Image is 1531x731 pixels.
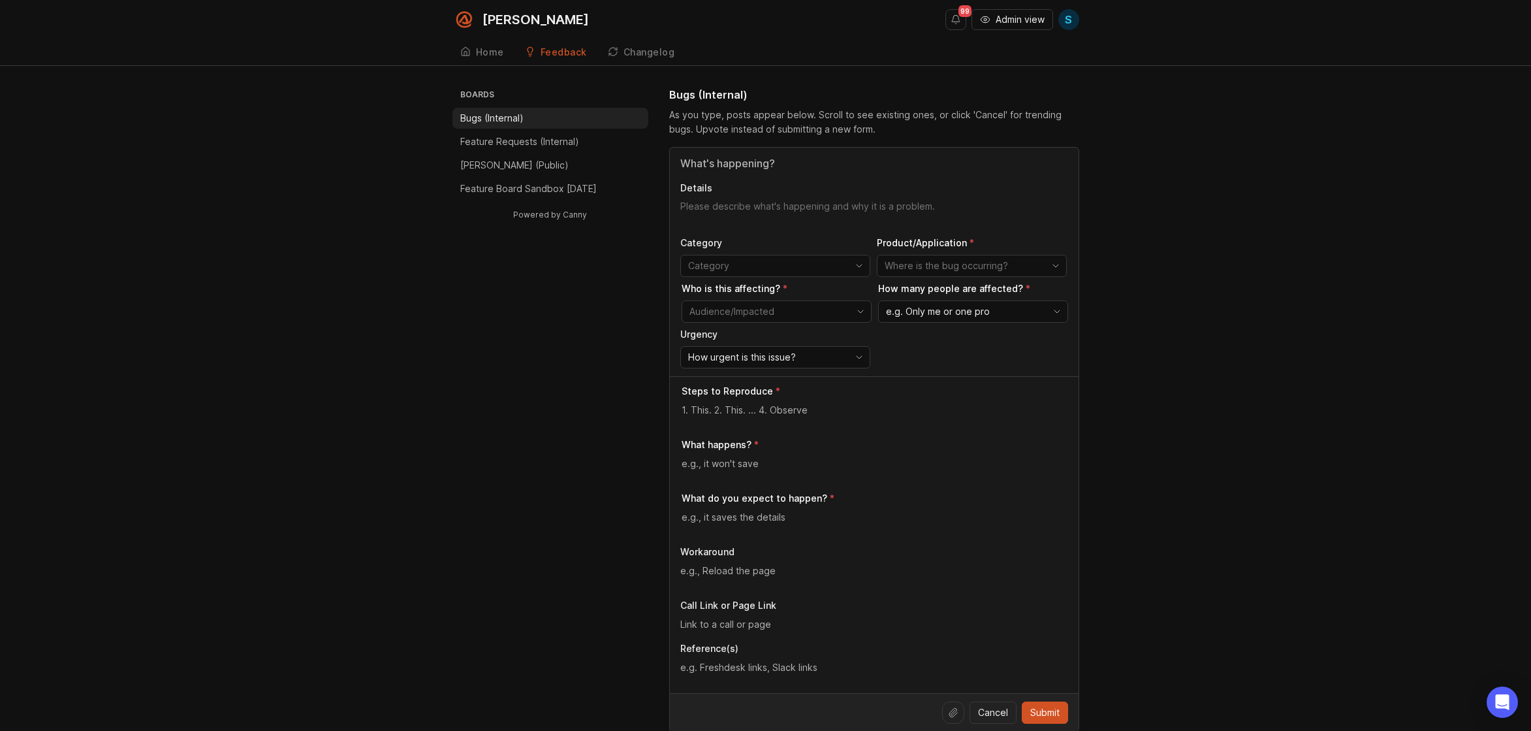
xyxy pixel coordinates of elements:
[1047,306,1067,317] svg: toggle icon
[1045,261,1066,271] svg: toggle icon
[623,48,675,57] div: Changelog
[452,39,512,66] a: Home
[1065,12,1072,27] span: S
[460,159,569,172] p: [PERSON_NAME] (Public)
[849,261,870,271] svg: toggle icon
[885,259,1044,273] input: Where is the bug occurring?
[886,304,990,319] span: e.g. Only me or one pro
[1487,687,1518,718] div: Open Intercom Messenger
[511,207,589,222] a: Powered by Canny
[689,304,849,319] input: Audience/Impacted
[482,13,589,26] div: [PERSON_NAME]
[877,236,1067,250] p: Product/Application
[680,642,1068,655] p: Reference(s)
[600,39,683,66] a: Changelog
[682,301,872,323] div: toggle menu
[688,350,796,365] span: How urgent is this issue?
[669,108,1079,137] div: As you type, posts appear below. Scroll to see existing ones, or click 'Cancel' for trending bugs...
[680,236,870,250] p: Category
[850,306,871,317] svg: toggle icon
[971,9,1053,30] button: Admin view
[680,328,870,341] p: Urgency
[517,39,595,66] a: Feedback
[680,200,1068,226] textarea: Details
[476,48,504,57] div: Home
[460,112,524,125] p: Bugs (Internal)
[680,182,1068,195] p: Details
[849,352,870,363] svg: toggle icon
[688,259,847,273] input: Category
[669,87,748,103] h1: Bugs (Internal)
[996,13,1045,26] span: Admin view
[680,155,1068,171] input: Title
[452,155,648,176] a: [PERSON_NAME] (Public)
[878,282,1068,295] p: How many people are affected?
[1030,706,1060,719] span: Submit
[680,545,1068,559] p: Workaround
[877,255,1067,277] div: toggle menu
[680,255,870,277] div: toggle menu
[682,492,827,505] p: What do you expect to happen?
[958,5,971,17] span: 99
[541,48,587,57] div: Feedback
[460,135,579,148] p: Feature Requests (Internal)
[682,282,872,295] p: Who is this affecting?
[680,599,1068,612] p: Call Link or Page Link
[452,108,648,129] a: Bugs (Internal)
[452,131,648,152] a: Feature Requests (Internal)
[458,87,648,105] h3: Boards
[680,617,1068,632] input: Link to a call or page
[680,346,870,368] div: toggle menu
[978,706,1008,719] span: Cancel
[452,178,648,199] a: Feature Board Sandbox [DATE]
[452,8,476,31] img: Smith.ai logo
[1058,9,1079,30] button: S
[682,438,751,451] p: What happens?
[878,301,1068,323] div: toggle menu
[945,9,966,30] button: Notifications
[460,182,597,195] p: Feature Board Sandbox [DATE]
[682,385,773,398] p: Steps to Reproduce
[1022,702,1068,724] button: Submit
[970,702,1017,724] button: Cancel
